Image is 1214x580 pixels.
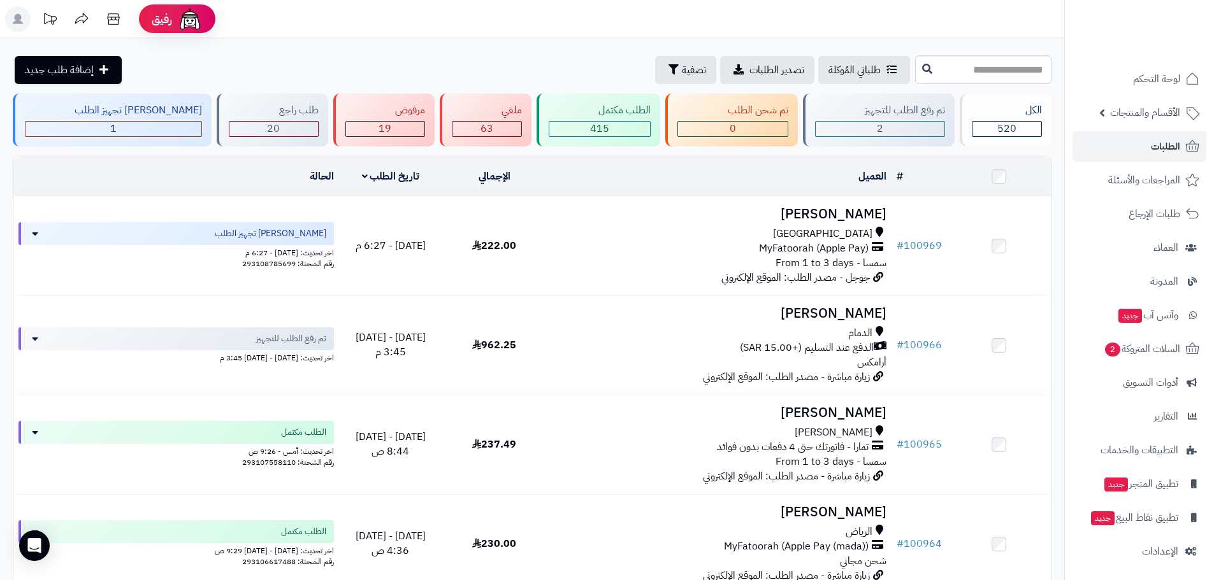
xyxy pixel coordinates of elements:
[720,56,814,84] a: تصدير الطلبات
[1073,536,1206,567] a: الإعدادات
[481,121,493,136] span: 63
[346,122,424,136] div: 19
[678,122,787,136] div: 0
[897,337,904,353] span: #
[452,103,522,118] div: ملغي
[472,437,516,452] span: 237.49
[897,536,904,551] span: #
[34,6,66,35] a: تحديثات المنصة
[1129,205,1180,223] span: طلبات الإرجاع
[1073,199,1206,229] a: طلبات الإرجاع
[1154,407,1178,425] span: التقارير
[897,169,903,184] a: #
[1090,509,1178,527] span: تطبيق نقاط البيع
[815,103,945,118] div: تم رفع الطلب للتجهيز
[177,6,203,32] img: ai-face.png
[15,56,122,84] a: إضافة طلب جديد
[759,241,869,256] span: MyFatoorah (Apple Pay)
[1073,401,1206,432] a: التقارير
[110,121,117,136] span: 1
[703,469,870,484] span: زيارة مباشرة - مصدر الطلب: الموقع الإلكتروني
[1117,306,1178,324] span: وآتس آب
[242,456,334,468] span: رقم الشحنة: 293107558110
[682,62,706,78] span: تصفية
[152,11,172,27] span: رفيق
[472,337,516,353] span: 962.25
[721,270,870,285] span: جوجل - مصدر الطلب: الموقع الإلكتروني
[1105,343,1120,357] span: 2
[730,121,736,136] span: 0
[1073,232,1206,263] a: العملاء
[551,207,886,222] h3: [PERSON_NAME]
[229,122,317,136] div: 20
[437,94,534,146] a: ملغي 63
[1142,542,1178,560] span: الإعدادات
[1073,266,1206,297] a: المدونة
[472,238,516,253] span: 222.00
[242,258,334,269] span: رقم الشحنة: 293108785699
[551,406,886,420] h3: [PERSON_NAME]
[848,326,872,341] span: الدمام
[972,103,1042,118] div: الكل
[19,530,50,561] div: Open Intercom Messenger
[877,121,883,136] span: 2
[776,255,886,271] span: سمسا - From 1 to 3 days
[1153,239,1178,257] span: العملاء
[214,94,330,146] a: طلب راجع 20
[549,103,651,118] div: الطلب مكتمل
[281,525,326,538] span: الطلب مكتمل
[773,227,872,241] span: [GEOGRAPHIC_DATA]
[724,539,869,554] span: MyFatoorah (Apple Pay (mada))
[846,525,872,539] span: الرياض
[663,94,800,146] a: تم شحن الطلب 0
[551,306,886,321] h3: [PERSON_NAME]
[1073,131,1206,162] a: الطلبات
[345,103,425,118] div: مرفوض
[1123,374,1178,392] span: أدوات التسويق
[551,505,886,520] h3: [PERSON_NAME]
[1104,340,1180,358] span: السلات المتروكة
[749,62,804,78] span: تصدير الطلبات
[356,238,426,253] span: [DATE] - 6:27 م
[1073,165,1206,195] a: المراجعات والأسئلة
[1073,64,1206,94] a: لوحة التحكم
[1073,469,1206,499] a: تطبيق المتجرجديد
[479,169,510,184] a: الإجمالي
[1150,272,1178,290] span: المدونة
[1073,367,1206,398] a: أدوات التسويق
[10,94,214,146] a: [PERSON_NAME] تجهيز الطلب 1
[1151,138,1180,155] span: الطلبات
[677,103,788,118] div: تم شحن الطلب
[897,337,942,353] a: #100966
[356,528,426,558] span: [DATE] - [DATE] 4:36 ص
[18,245,334,258] div: اخر تحديث: [DATE] - 6:27 م
[858,169,886,184] a: العميل
[25,62,94,78] span: إضافة طلب جديد
[717,440,869,455] span: تمارا - فاتورتك حتى 4 دفعات بدون فوائد
[897,437,942,452] a: #100965
[25,103,202,118] div: [PERSON_NAME] تجهيز الطلب
[310,169,334,184] a: الحالة
[379,121,391,136] span: 19
[1133,70,1180,88] span: لوحة التحكم
[242,556,334,567] span: رقم الشحنة: 293106617488
[229,103,318,118] div: طلب راجع
[828,62,881,78] span: طلباتي المُوكلة
[818,56,910,84] a: طلباتي المُوكلة
[18,444,334,457] div: اخر تحديث: أمس - 9:26 ص
[356,429,426,459] span: [DATE] - [DATE] 8:44 ص
[1073,300,1206,330] a: وآتس آبجديد
[590,121,609,136] span: 415
[957,94,1054,146] a: الكل520
[452,122,521,136] div: 63
[840,553,886,569] span: شحن مجاني
[1108,171,1180,189] span: المراجعات والأسئلة
[1104,477,1128,492] span: جديد
[534,94,663,146] a: الطلب مكتمل 415
[1103,475,1178,493] span: تطبيق المتجر
[1091,511,1115,525] span: جديد
[331,94,437,146] a: مرفوض 19
[472,536,516,551] span: 230.00
[362,169,420,184] a: تاريخ الطلب
[18,350,334,364] div: اخر تحديث: [DATE] - [DATE] 3:45 م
